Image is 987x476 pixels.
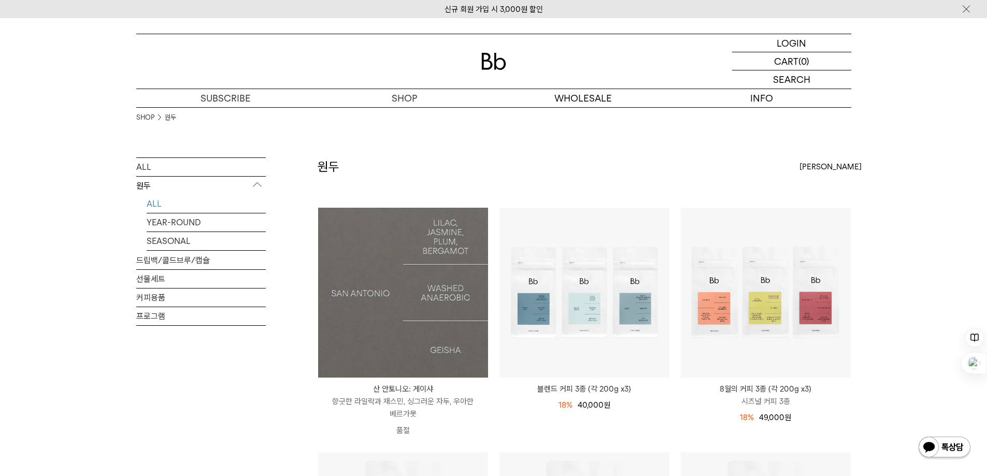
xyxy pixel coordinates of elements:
[499,208,669,378] img: 블렌드 커피 3종 (각 200g x3)
[136,270,266,288] a: 선물세트
[318,383,488,420] a: 산 안토니오: 게이샤 향긋한 라일락과 재스민, 싱그러운 자두, 우아한 베르가못
[136,307,266,325] a: 프로그램
[136,112,154,123] a: SHOP
[681,208,851,378] img: 8월의 커피 3종 (각 200g x3)
[136,177,266,195] p: 원두
[732,52,851,70] a: CART (0)
[681,383,851,395] p: 8월의 커피 3종 (각 200g x3)
[315,89,494,107] a: SHOP
[318,158,339,176] h2: 원두
[681,395,851,408] p: 시즈널 커피 3종
[559,399,573,411] div: 18%
[673,89,851,107] p: INFO
[499,383,669,395] a: 블렌드 커피 3종 (각 200g x3)
[136,289,266,307] a: 커피용품
[681,383,851,408] a: 8월의 커피 3종 (각 200g x3) 시즈널 커피 3종
[777,34,806,52] p: LOGIN
[798,52,809,70] p: (0)
[732,34,851,52] a: LOGIN
[445,5,543,14] a: 신규 회원 가입 시 3,000원 할인
[481,53,506,70] img: 로고
[799,161,862,173] span: [PERSON_NAME]
[136,89,315,107] a: SUBSCRIBE
[740,411,754,424] div: 18%
[318,208,488,378] a: 산 안토니오: 게이샤
[318,383,488,395] p: 산 안토니오: 게이샤
[774,52,798,70] p: CART
[773,70,810,89] p: SEARCH
[784,413,791,422] span: 원
[759,413,791,422] span: 49,000
[147,195,266,213] a: ALL
[494,89,673,107] p: WHOLESALE
[136,251,266,269] a: 드립백/콜드브루/캡슐
[604,400,610,410] span: 원
[918,436,971,460] img: 카카오톡 채널 1:1 채팅 버튼
[318,208,488,378] img: 1000001220_add2_044.jpg
[578,400,610,410] span: 40,000
[147,232,266,250] a: SEASONAL
[318,420,488,441] p: 품절
[136,158,266,176] a: ALL
[147,213,266,232] a: YEAR-ROUND
[165,112,176,123] a: 원두
[318,395,488,420] p: 향긋한 라일락과 재스민, 싱그러운 자두, 우아한 베르가못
